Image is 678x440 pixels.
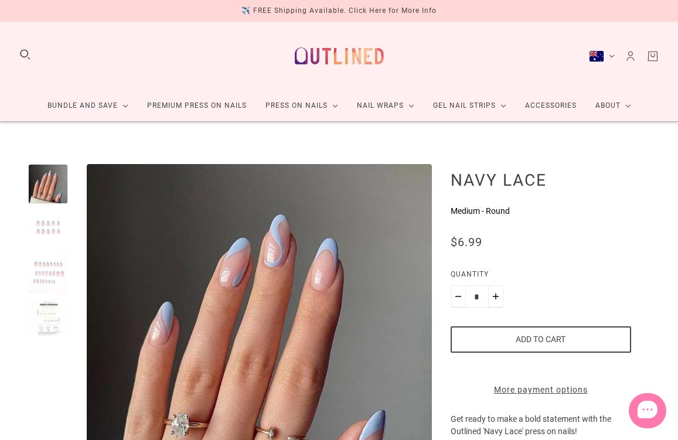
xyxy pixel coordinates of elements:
[451,285,466,308] button: Minus
[488,285,503,308] button: Plus
[516,90,586,121] a: Accessories
[451,235,482,249] span: $6.99
[589,50,615,62] button: Australia
[586,90,640,121] a: About
[451,326,631,353] button: Add to cart
[451,170,631,190] h1: Navy Lace
[241,5,437,17] div: ✈️ FREE Shipping Available. Click Here for More Info
[19,48,32,61] button: Search
[451,384,631,396] a: More payment options
[451,205,631,217] p: Medium - Round
[38,90,138,121] a: Bundle and Save
[451,268,631,285] label: Quantity
[646,50,659,63] a: Cart
[138,90,256,121] a: Premium Press On Nails
[288,31,391,81] a: Outlined
[347,90,424,121] a: Nail Wraps
[624,50,637,63] a: Account
[256,90,347,121] a: Press On Nails
[424,90,516,121] a: Gel Nail Strips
